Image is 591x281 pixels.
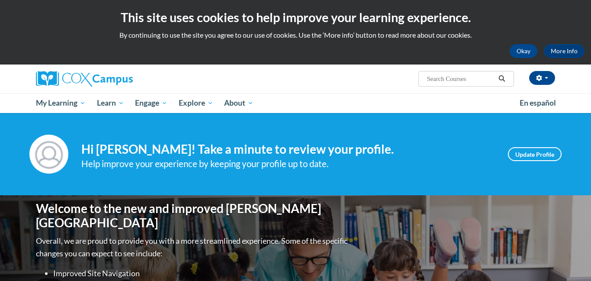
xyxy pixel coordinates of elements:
[529,71,555,85] button: Account Settings
[6,9,585,26] h2: This site uses cookies to help improve your learning experience.
[179,98,213,108] span: Explore
[224,98,254,108] span: About
[53,267,350,280] li: Improved Site Navigation
[514,94,562,112] a: En español
[97,98,124,108] span: Learn
[29,135,68,174] img: Profile Image
[510,44,537,58] button: Okay
[495,74,508,84] button: Search
[520,98,556,107] span: En español
[129,93,173,113] a: Engage
[91,93,130,113] a: Learn
[36,98,86,108] span: My Learning
[544,44,585,58] a: More Info
[173,93,219,113] a: Explore
[36,71,133,87] img: Cox Campus
[36,235,350,260] p: Overall, we are proud to provide you with a more streamlined experience. Some of the specific cha...
[81,142,495,157] h4: Hi [PERSON_NAME]! Take a minute to review your profile.
[81,157,495,171] div: Help improve your experience by keeping your profile up to date.
[23,93,568,113] div: Main menu
[36,71,200,87] a: Cox Campus
[6,30,585,40] p: By continuing to use the site you agree to our use of cookies. Use the ‘More info’ button to read...
[135,98,167,108] span: Engage
[30,93,91,113] a: My Learning
[36,201,350,230] h1: Welcome to the new and improved [PERSON_NAME][GEOGRAPHIC_DATA]
[508,147,562,161] a: Update Profile
[219,93,260,113] a: About
[426,74,495,84] input: Search Courses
